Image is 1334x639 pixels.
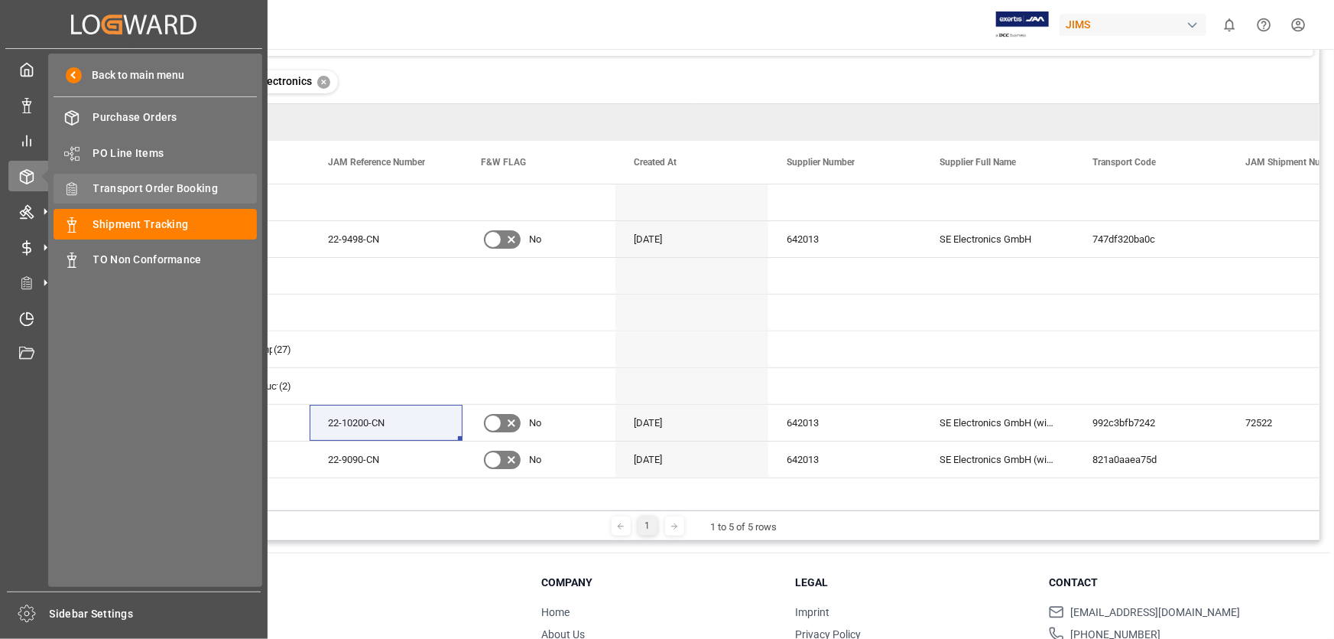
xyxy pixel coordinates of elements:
[711,520,777,535] div: 1 to 5 of 5 rows
[541,606,570,618] a: Home
[921,405,1074,441] div: SE Electronics GmbH (wire)
[101,611,503,624] p: © 2025 Logward. All rights reserved.
[768,405,921,441] div: 642013
[8,54,259,84] a: My Cockpit
[481,157,526,168] span: F&W FLAG
[529,442,541,478] span: No
[8,303,259,333] a: Timeslot Management V2
[1074,405,1227,441] div: 992c3bfb7242
[243,75,312,87] span: SE Electronics
[768,442,921,478] div: 642013
[1074,221,1227,257] div: 747df320ba0c
[310,221,463,257] div: 22-9498-CN
[310,442,463,478] div: 22-9090-CN
[93,145,258,161] span: PO Line Items
[101,624,503,638] p: Version 1.1.127
[8,90,259,119] a: Data Management
[93,252,258,268] span: TO Non Conformance
[8,126,259,155] a: My Reports
[1060,14,1206,36] div: JIMS
[1092,157,1156,168] span: Transport Code
[1074,442,1227,478] div: 821a0aaea75d
[541,575,776,591] h3: Company
[317,76,330,89] div: ✕
[93,109,258,126] span: Purchase Orders
[310,405,463,441] div: 22-10200-CN
[1049,575,1284,591] h3: Contact
[795,575,1030,591] h3: Legal
[768,221,921,257] div: 642013
[529,406,541,441] span: No
[940,157,1016,168] span: Supplier Full Name
[638,517,657,536] div: 1
[54,138,257,168] a: PO Line Items
[82,67,185,83] span: Back to main menu
[634,157,677,168] span: Created At
[615,442,768,478] div: [DATE]
[1247,8,1281,42] button: Help Center
[615,405,768,441] div: [DATE]
[1060,10,1212,39] button: JIMS
[93,181,258,197] span: Transport Order Booking
[328,157,425,168] span: JAM Reference Number
[54,209,257,239] a: Shipment Tracking
[54,103,257,132] a: Purchase Orders
[795,606,829,618] a: Imprint
[1070,605,1240,621] span: [EMAIL_ADDRESS][DOMAIN_NAME]
[93,217,258,233] span: Shipment Tracking
[54,174,257,204] a: Transport Order Booking
[50,606,261,622] span: Sidebar Settings
[921,221,1074,257] div: SE Electronics GmbH
[54,245,257,275] a: TO Non Conformance
[279,369,291,404] span: (2)
[615,221,768,257] div: [DATE]
[996,11,1049,38] img: Exertis%20JAM%20-%20Email%20Logo.jpg_1722504956.jpg
[8,339,259,369] a: Document Management
[787,157,855,168] span: Supplier Number
[921,442,1074,478] div: SE Electronics GmbH (wire)
[529,222,541,257] span: No
[274,332,291,367] span: (27)
[1212,8,1247,42] button: show 0 new notifications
